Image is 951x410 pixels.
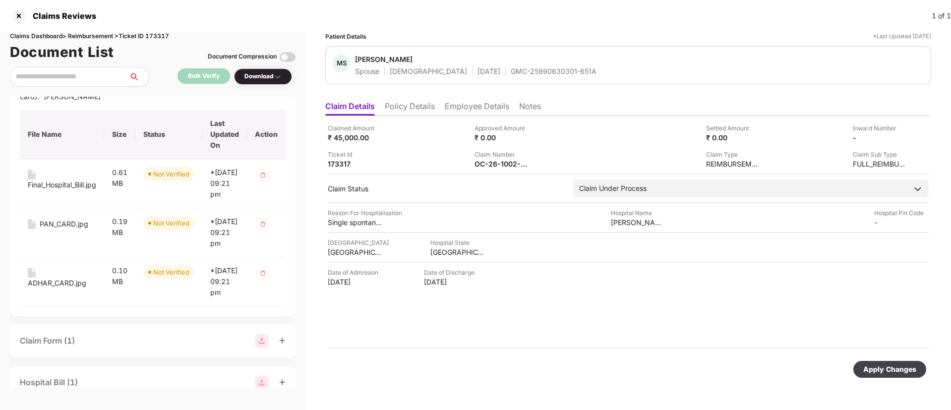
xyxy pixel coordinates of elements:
[874,208,929,218] div: Hospital Pin Code
[706,123,761,133] div: Settled Amount
[328,218,382,227] div: Single spontaneous delivery
[255,376,269,390] img: svg+xml;base64,PHN2ZyBpZD0iR3JvdXBfMjg4MTMiIGRhdGEtbmFtZT0iR3JvdXAgMjg4MTMiIHhtbG5zPSJodHRwOi8vd3...
[853,159,907,169] div: FULL_REIMBURSEMENT
[385,101,435,116] li: Policy Details
[511,66,596,76] div: GMC-25990630301-651A
[873,32,931,41] div: *Last Updated [DATE]
[913,184,923,194] img: downArrowIcon
[255,334,269,348] img: svg+xml;base64,PHN2ZyBpZD0iR3JvdXBfMjg4MTMiIGRhdGEtbmFtZT0iR3JvdXAgMjg4MTMiIHhtbG5zPSJodHRwOi8vd3...
[255,216,271,232] img: svg+xml;base64,PHN2ZyB4bWxucz0iaHR0cDovL3d3dy53My5vcmcvMjAwMC9zdmciIHdpZHRoPSIzMiIgaGVpZ2h0PSIzMi...
[153,218,189,228] div: Not Verified
[325,101,375,116] li: Claim Details
[27,11,96,21] div: Claims Reviews
[28,268,36,278] img: svg+xml;base64,PHN2ZyB4bWxucz0iaHR0cDovL3d3dy53My5vcmcvMjAwMC9zdmciIHdpZHRoPSIxNiIgaGVpZ2h0PSIyMC...
[104,110,135,159] th: Size
[10,41,114,63] h1: Document List
[328,133,382,142] div: ₹ 45,000.00
[355,55,413,64] div: [PERSON_NAME]
[853,150,907,159] div: Claim Sub Type
[279,379,286,386] span: plus
[424,268,478,277] div: Date of Discharge
[328,208,402,218] div: Reason For Hospitalisation
[20,335,75,347] div: Claim Form (1)
[244,72,282,81] div: Download
[40,219,88,230] div: PAN_CARD.jpg
[20,376,78,389] div: Hospital Bill (1)
[325,32,366,41] div: Patient Details
[210,265,239,298] div: *[DATE] 09:21 pm
[128,67,149,87] button: search
[390,66,467,76] div: [DEMOGRAPHIC_DATA]
[135,110,202,159] th: Status
[112,167,127,189] div: 0.61 MB
[10,32,296,41] div: Claims Dashboard > Reimbursement > Ticket ID 173317
[475,150,529,159] div: Claim Number
[208,52,277,61] div: Document Compression
[112,265,127,287] div: 0.10 MB
[20,110,104,159] th: File Name
[333,55,350,72] div: MS
[210,216,239,249] div: *[DATE] 09:21 pm
[202,110,247,159] th: Last Updated On
[28,278,86,289] div: ADHAR_CARD.jpg
[279,337,286,344] span: plus
[28,179,96,190] div: Final_Hospital_Bill.jpg
[328,268,382,277] div: Date of Admission
[274,73,282,81] img: svg+xml;base64,PHN2ZyBpZD0iRHJvcGRvd24tMzJ4MzIiIHhtbG5zPSJodHRwOi8vd3d3LnczLm9yZy8yMDAwL3N2ZyIgd2...
[328,277,382,287] div: [DATE]
[853,123,907,133] div: Inward Number
[519,101,541,116] li: Notes
[247,110,286,159] th: Action
[328,238,389,247] div: [GEOGRAPHIC_DATA]
[328,123,382,133] div: Claimed Amount
[355,66,379,76] div: Spouse
[328,184,563,193] div: Claim Status
[706,150,761,159] div: Claim Type
[863,364,916,375] div: Apply Changes
[210,167,239,200] div: *[DATE] 09:21 pm
[445,101,509,116] li: Employee Details
[611,208,665,218] div: Hospital Name
[611,218,665,227] div: [PERSON_NAME][GEOGRAPHIC_DATA]
[328,150,382,159] div: Ticket Id
[874,218,929,227] div: -
[153,169,189,179] div: Not Verified
[424,277,478,287] div: [DATE]
[280,49,296,65] img: svg+xml;base64,PHN2ZyBpZD0iVG9nZ2xlLTMyeDMyIiB4bWxucz0iaHR0cDovL3d3dy53My5vcmcvMjAwMC9zdmciIHdpZH...
[475,123,529,133] div: Approved Amount
[430,238,485,247] div: Hospital State
[28,219,36,229] img: svg+xml;base64,PHN2ZyB4bWxucz0iaHR0cDovL3d3dy53My5vcmcvMjAwMC9zdmciIHdpZHRoPSIxNiIgaGVpZ2h0PSIyMC...
[328,247,382,257] div: [GEOGRAPHIC_DATA]
[128,73,149,81] span: search
[188,71,220,81] div: Bulk Verify
[255,167,271,183] img: svg+xml;base64,PHN2ZyB4bWxucz0iaHR0cDovL3d3dy53My5vcmcvMjAwMC9zdmciIHdpZHRoPSIzMiIgaGVpZ2h0PSIzMi...
[932,10,951,21] div: 1 of 1
[328,159,382,169] div: 173317
[853,133,907,142] div: -
[475,133,529,142] div: ₹ 0.00
[579,183,647,194] div: Claim Under Process
[706,159,761,169] div: REIMBURSEMENT
[475,159,529,169] div: OC-26-1002-8403-00460805
[28,170,36,179] img: svg+xml;base64,PHN2ZyB4bWxucz0iaHR0cDovL3d3dy53My5vcmcvMjAwMC9zdmciIHdpZHRoPSIxNiIgaGVpZ2h0PSIyMC...
[430,247,485,257] div: [GEOGRAPHIC_DATA]
[153,267,189,277] div: Not Verified
[112,216,127,238] div: 0.19 MB
[706,133,761,142] div: ₹ 0.00
[477,66,500,76] div: [DATE]
[255,265,271,281] img: svg+xml;base64,PHN2ZyB4bWxucz0iaHR0cDovL3d3dy53My5vcmcvMjAwMC9zdmciIHdpZHRoPSIzMiIgaGVpZ2h0PSIzMi...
